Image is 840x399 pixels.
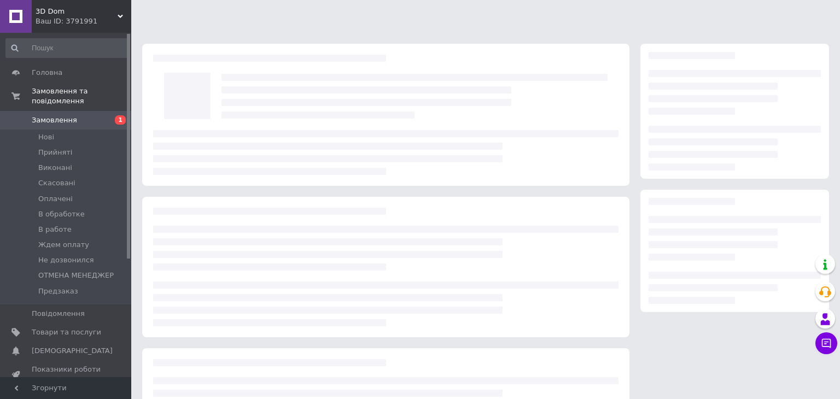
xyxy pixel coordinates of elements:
[32,115,77,125] span: Замовлення
[32,346,113,356] span: [DEMOGRAPHIC_DATA]
[32,68,62,78] span: Головна
[38,271,114,280] span: ОТМЕНА МЕНЕДЖЕР
[38,163,72,173] span: Виконані
[815,332,837,354] button: Чат з покупцем
[32,86,131,106] span: Замовлення та повідомлення
[38,225,72,234] span: В работе
[38,255,94,265] span: Не дозвонился
[38,286,78,296] span: Предзаказ
[38,178,75,188] span: Скасовані
[32,309,85,319] span: Повідомлення
[115,115,126,125] span: 1
[38,132,54,142] span: Нові
[38,194,73,204] span: Оплачені
[32,365,101,384] span: Показники роботи компанії
[36,7,118,16] span: 3D Dom
[36,16,131,26] div: Ваш ID: 3791991
[38,209,85,219] span: В обработке
[38,148,72,157] span: Прийняті
[32,327,101,337] span: Товари та послуги
[38,240,89,250] span: Ждем оплату
[5,38,129,58] input: Пошук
